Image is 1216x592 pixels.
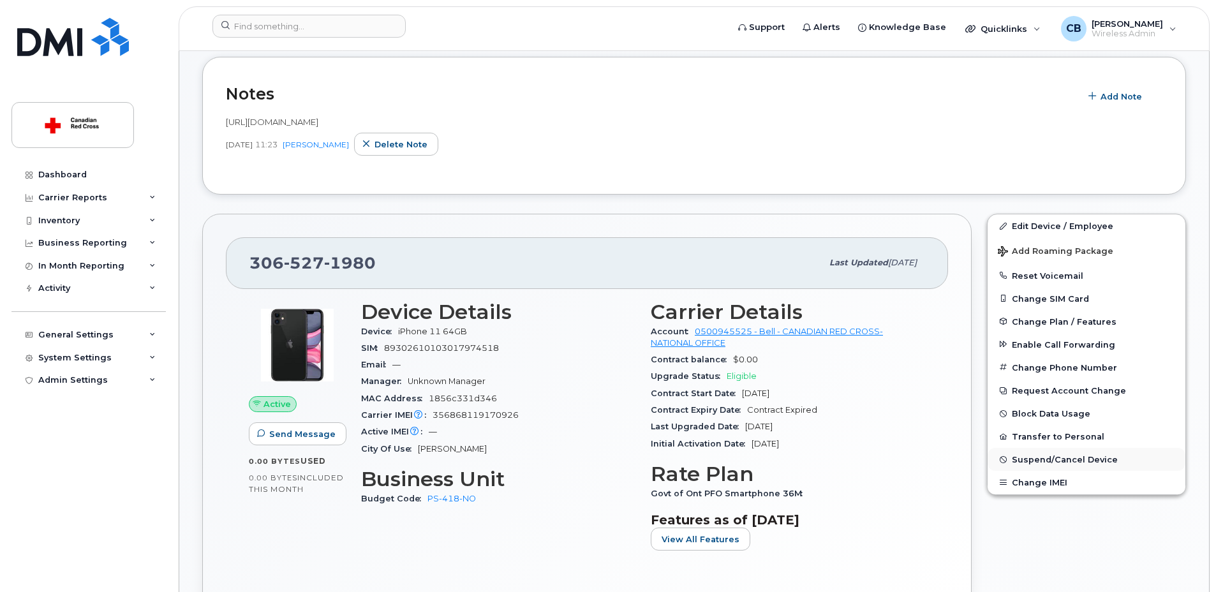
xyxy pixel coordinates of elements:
button: Request Account Change [988,379,1185,402]
span: Budget Code [361,494,427,503]
span: Active [263,398,291,410]
span: Add Roaming Package [998,246,1113,258]
span: Delete note [374,138,427,151]
span: Wireless Admin [1092,29,1163,39]
span: Account [651,327,695,336]
span: [PERSON_NAME] [1092,18,1163,29]
h3: Device Details [361,300,635,323]
span: Contract Expired [747,405,817,415]
span: Last updated [829,258,888,267]
span: Alerts [813,21,840,34]
button: View All Features [651,528,750,551]
span: [DATE] [742,389,769,398]
span: Upgrade Status [651,371,727,381]
span: Last Upgraded Date [651,422,745,431]
span: [DATE] [745,422,773,431]
span: [DATE] [226,139,253,150]
span: 1856c331d346 [429,394,497,403]
button: Block Data Usage [988,402,1185,425]
span: [URL][DOMAIN_NAME] [226,117,318,127]
span: — [429,427,437,436]
span: 11:23 [255,139,278,150]
span: Add Note [1101,91,1142,103]
span: Contract Expiry Date [651,405,747,415]
span: View All Features [662,533,739,545]
span: Change Plan / Features [1012,316,1116,326]
span: MAC Address [361,394,429,403]
span: Contract Start Date [651,389,742,398]
span: Suspend/Cancel Device [1012,455,1118,464]
div: Quicklinks [956,16,1049,41]
span: 356868119170926 [433,410,519,420]
button: Change IMEI [988,471,1185,494]
span: used [300,456,326,466]
span: [DATE] [752,439,779,448]
span: 0.00 Bytes [249,473,297,482]
span: Quicklinks [981,24,1027,34]
button: Add Note [1080,85,1153,108]
span: SIM [361,343,384,353]
input: Find something... [212,15,406,38]
h3: Business Unit [361,468,635,491]
span: iPhone 11 64GB [398,327,467,336]
h2: Notes [226,84,1074,103]
button: Enable Call Forwarding [988,333,1185,356]
button: Transfer to Personal [988,425,1185,448]
span: Enable Call Forwarding [1012,339,1115,349]
img: iPhone_11.jpg [259,307,336,383]
button: Suspend/Cancel Device [988,448,1185,471]
span: 306 [249,253,376,272]
span: Active IMEI [361,427,429,436]
span: Unknown Manager [408,376,486,386]
a: Edit Device / Employee [988,214,1185,237]
h3: Rate Plan [651,463,925,485]
span: 1980 [324,253,376,272]
span: Device [361,327,398,336]
span: — [392,360,401,369]
span: City Of Use [361,444,418,454]
span: [PERSON_NAME] [418,444,487,454]
a: Alerts [794,15,849,40]
span: Eligible [727,371,757,381]
span: Email [361,360,392,369]
button: Change Plan / Features [988,310,1185,333]
span: Contract balance [651,355,733,364]
span: $0.00 [733,355,758,364]
span: Initial Activation Date [651,439,752,448]
button: Change Phone Number [988,356,1185,379]
button: Add Roaming Package [988,237,1185,263]
h3: Carrier Details [651,300,925,323]
span: Send Message [269,428,336,440]
a: 0500945525 - Bell - CANADIAN RED CROSS- NATIONAL OFFICE [651,327,883,348]
h3: Features as of [DATE] [651,512,925,528]
span: CB [1066,21,1081,36]
span: Govt of Ont PFO Smartphone 36M [651,489,809,498]
span: Knowledge Base [869,21,946,34]
div: Corinne Burke [1052,16,1185,41]
a: [PERSON_NAME] [283,140,349,149]
button: Reset Voicemail [988,264,1185,287]
span: Carrier IMEI [361,410,433,420]
span: 0.00 Bytes [249,457,300,466]
button: Send Message [249,422,346,445]
span: Manager [361,376,408,386]
span: [DATE] [888,258,917,267]
span: Support [749,21,785,34]
span: included this month [249,473,344,494]
a: PS-418-NO [427,494,476,503]
span: 527 [284,253,324,272]
a: Knowledge Base [849,15,955,40]
a: Support [729,15,794,40]
button: Delete note [354,133,438,156]
button: Change SIM Card [988,287,1185,310]
span: 89302610103017974518 [384,343,499,353]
